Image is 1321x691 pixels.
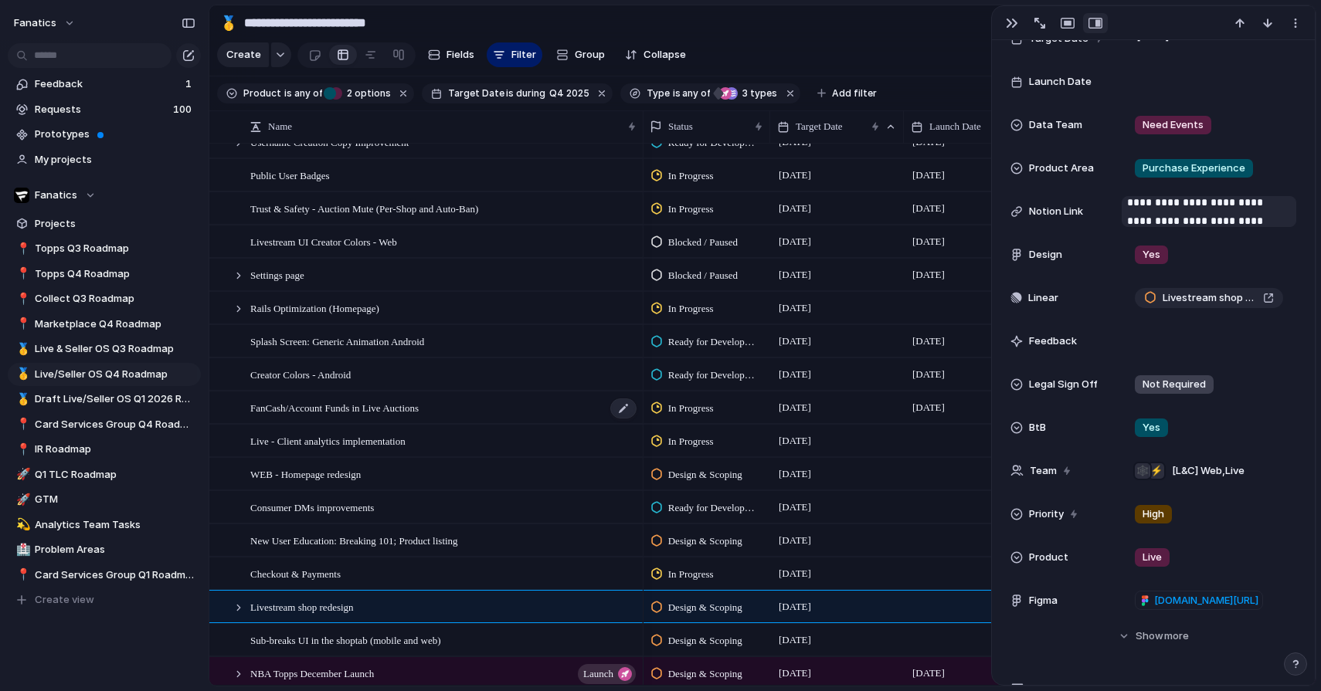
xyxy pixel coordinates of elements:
span: Status [668,119,693,134]
span: Data Team [1029,117,1082,133]
span: 2 [342,87,355,99]
span: Linear [1028,290,1058,306]
span: [DATE] [908,664,949,683]
span: Priority [1029,506,1064,522]
button: 🥇 [14,341,29,357]
a: Projects [8,212,201,235]
span: Checkout & Payments [250,564,341,582]
span: during [514,86,545,100]
span: any of [681,86,711,100]
span: Fanatics [35,188,77,203]
span: Q1 TLC Roadmap [35,467,195,483]
div: 🥇 [16,365,27,383]
span: [DATE] [775,365,815,384]
span: options [342,86,391,100]
span: Blocked / Paused [668,268,738,283]
a: 🚀Q1 TLC Roadmap [8,463,201,486]
span: Create view [35,592,94,608]
button: 🥇 [14,391,29,407]
span: Problem Areas [35,542,195,557]
span: Ready for Development [668,500,757,516]
button: fanatics [7,11,83,36]
span: [DATE] [775,631,815,649]
a: My projects [8,148,201,171]
div: 📍 [16,441,27,459]
button: 📍 [14,317,29,332]
span: Yes [1143,420,1160,435]
span: Fields [447,47,474,63]
span: [DATE] [908,232,949,251]
span: Live & Seller OS Q3 Roadmap [35,341,195,357]
span: Group [575,47,605,63]
span: BtB [1029,420,1046,435]
span: [DATE] [908,398,949,417]
a: Feedback1 [8,73,201,96]
button: Collapse [619,42,692,67]
span: Launch Date [929,119,981,134]
span: Design & Scoping [668,633,742,649]
div: 💫Analytics Team Tasks [8,513,201,537]
span: Livestream UI Creator Colors - Web [250,232,397,250]
span: is [673,86,681,100]
button: Group [548,42,613,67]
span: Target Date [796,119,843,134]
span: Design & Scoping [668,600,742,615]
div: 📍 [16,315,27,333]
span: Design & Scoping [668,666,742,682]
button: launch [578,664,636,684]
div: 🥇 [16,340,27,358]
span: [DATE] [775,664,815,683]
span: Live/Seller OS Q4 Roadmap [35,367,195,382]
a: 📍Card Services Group Q1 Roadmap [8,564,201,587]
span: Design [1029,247,1062,263]
button: Filter [487,42,542,67]
span: In Progress [668,202,714,217]
span: [DATE] [775,199,815,218]
span: Card Services Group Q1 Roadmap [35,567,195,583]
div: 📍 [16,415,27,433]
div: 🥇 [16,391,27,408]
span: [DATE] [775,564,815,583]
span: is [506,86,514,100]
span: types [738,86,777,100]
span: In Progress [668,567,714,582]
div: 🥇Draft Live/Seller OS Q1 2026 Roadmap [8,388,201,411]
span: [DATE] [775,299,815,317]
div: 🥇Live & Seller OS Q3 Roadmap [8,337,201,361]
div: 🥇 [220,12,237,33]
div: 📍 [16,290,27,308]
a: [DOMAIN_NAME][URL] [1135,591,1263,611]
span: [DATE] [908,332,949,351]
div: 🏥 [16,541,27,559]
span: Consumer DMs improvements [250,498,374,516]
div: 📍 [16,240,27,258]
span: Collapse [644,47,686,63]
span: Card Services Group Q4 Roadmap [35,417,195,432]
span: Splash Screen: Generic Animation Android [250,332,424,350]
a: 📍Card Services Group Q4 Roadmap [8,413,201,436]
span: Livestream shop redesign [250,598,354,615]
span: Livestream shop redesign [1163,290,1257,306]
span: [DATE] [775,465,815,483]
span: Show [1136,628,1163,644]
button: 📍 [14,241,29,256]
span: WEB - Homepage redesign [250,465,361,483]
span: In Progress [668,168,714,184]
span: [DATE] [775,166,815,185]
span: Q4 2025 [549,86,589,100]
span: is [284,86,292,100]
span: [DATE] [908,166,949,185]
button: 📍 [14,291,29,307]
span: Figma [1029,593,1058,608]
span: In Progress [668,401,714,416]
span: GTM [35,492,195,507]
a: 📍Topps Q3 Roadmap [8,237,201,260]
span: [DATE] [908,266,949,284]
span: Requests [35,102,168,117]
span: [DATE] [908,199,949,218]
a: 📍Topps Q4 Roadmap [8,263,201,286]
span: Trust & Safety - Auction Mute (Per-Shop and Auto-Ban) [250,199,478,217]
div: 🥇Live/Seller OS Q4 Roadmap [8,363,201,386]
span: [DATE] [775,332,815,351]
